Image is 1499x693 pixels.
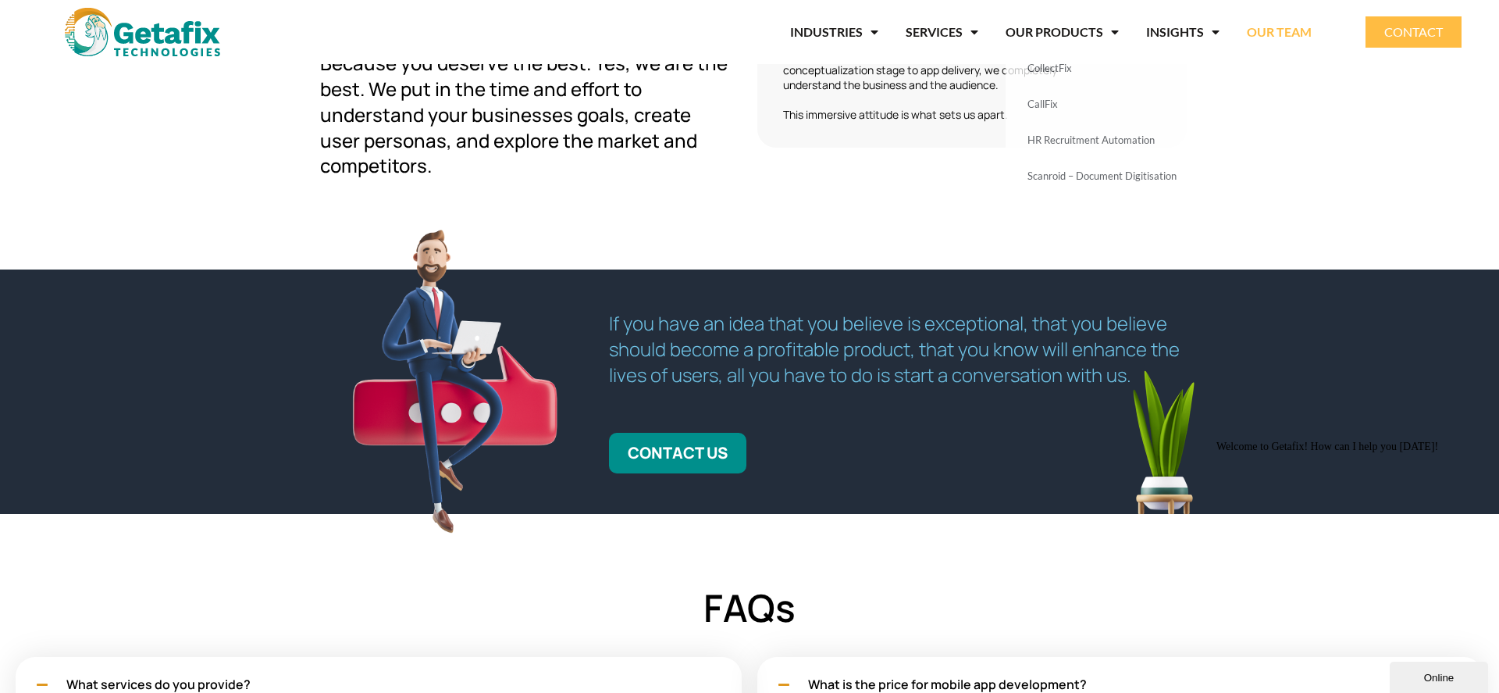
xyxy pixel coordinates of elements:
[6,6,287,19] div: Welcome to Getafix! How can I help you [DATE]!
[1384,26,1443,38] span: CONTACT
[1365,16,1462,48] a: CONTACT
[790,14,878,50] a: INDUSTRIES
[1390,659,1491,693] iframe: chat widget
[320,51,734,179] h3: Because you deserve the best. Yes, we are the best. We put in the time and effort to understand y...
[6,6,228,18] span: Welcome to Getafix! How can I help you [DATE]!
[628,442,728,463] span: CONTACT US
[1006,86,1192,122] a: CallFix
[293,14,1312,50] nav: Menu
[1210,434,1491,654] iframe: chat widget
[609,311,1187,388] h2: If you have an idea that you believe is exceptional, that you believe should become a profitable ...
[1006,50,1192,86] a: CollectFix
[1006,122,1192,158] a: HR Recruitment Automation
[808,676,1087,693] a: What is the price for mobile app development?
[65,8,220,56] img: web and mobile application development company
[783,18,1065,123] p: What makes Getafix the best mobile application development company in [GEOGRAPHIC_DATA] is that, ...
[66,676,251,693] a: What services do you provide?
[1006,158,1192,194] a: Scanroid – Document Digitisation
[609,433,746,473] a: CONTACT US
[1146,14,1219,50] a: INSIGHTS
[1247,14,1312,50] a: OUR TEAM
[1006,50,1192,194] ul: OUR PRODUCTS
[1006,14,1119,50] a: OUR PRODUCTS
[906,14,978,50] a: SERVICES
[8,582,1491,634] h2: FAQs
